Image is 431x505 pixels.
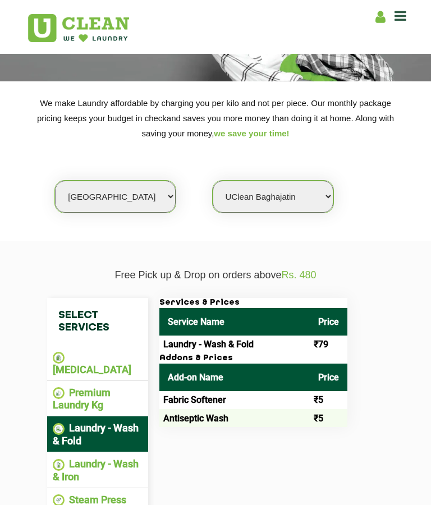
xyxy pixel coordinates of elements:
[159,336,310,353] td: Laundry - Wash & Fold
[310,409,347,427] td: ₹5
[159,353,347,364] h3: Addons & Prices
[214,128,289,138] span: we save your time!
[310,308,347,336] th: Price
[27,95,404,141] p: We make Laundry affordable by charging you per kilo and not per piece. Our monthly package pricin...
[310,391,347,409] td: ₹5
[159,391,310,409] td: Fabric Softener
[310,364,347,391] th: Price
[53,459,65,471] img: Laundry - Wash & Iron
[159,298,347,308] h3: Services & Prices
[28,14,129,42] img: UClean Laundry and Dry Cleaning
[310,336,347,353] td: ₹79
[47,298,148,345] h4: Select Services
[27,269,404,281] p: Free Pick up & Drop on orders above
[53,422,143,447] li: Laundry - Wash & Fold
[159,409,310,427] td: Antiseptic Wash
[53,387,65,399] img: Premium Laundry Kg
[53,423,65,435] img: Laundry - Wash & Fold
[159,364,310,391] th: Add-on Name
[53,352,65,364] img: Dry Cleaning
[282,269,317,281] span: Rs. 480
[159,308,310,336] th: Service Name
[53,387,143,411] li: Premium Laundry Kg
[53,351,143,375] li: [MEDICAL_DATA]
[53,458,143,483] li: Laundry - Wash & Iron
